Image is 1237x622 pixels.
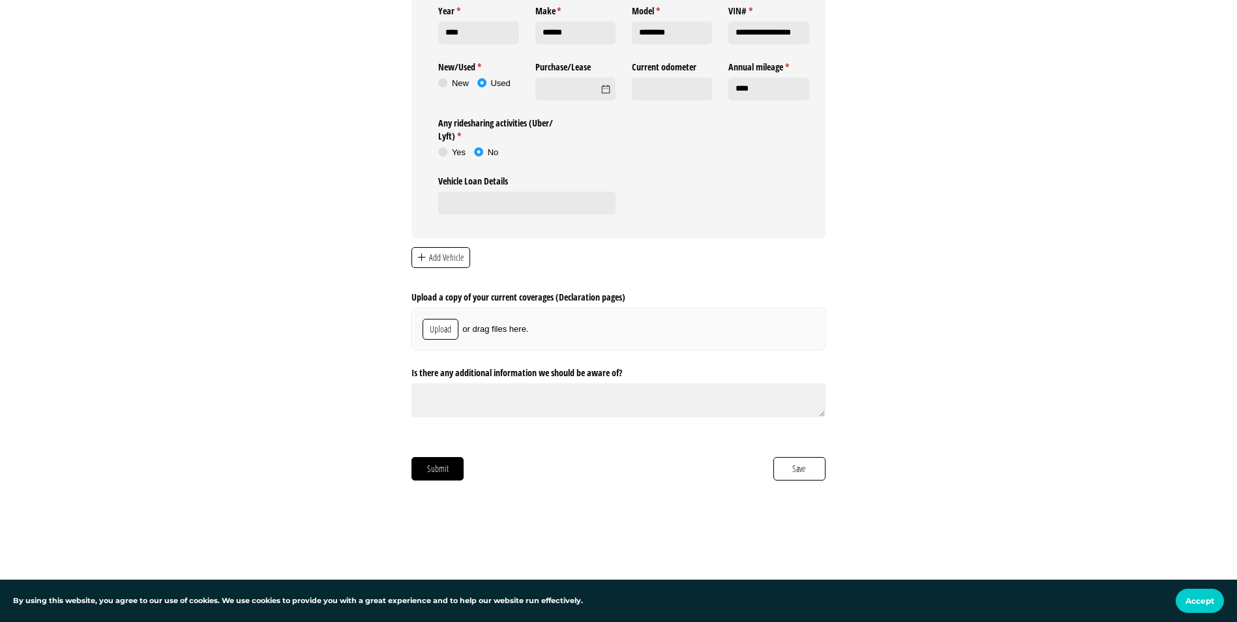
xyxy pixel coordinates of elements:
[490,78,510,88] span: Used
[792,462,807,476] span: Save
[438,1,518,18] label: Year
[452,78,469,88] span: New
[1185,596,1214,606] span: Accept
[13,595,583,607] p: By using this website, you agree to our use of cookies. We use cookies to provide you with a grea...
[438,57,518,74] legend: New/​Used
[411,247,470,268] button: Add Vehicle
[411,287,825,304] label: Upload a copy of your current coverages (Declaration pages)
[423,319,458,340] button: Upload
[535,57,616,74] label: Purchase/​Lease
[452,147,466,157] span: Yes
[411,457,464,481] button: Submit
[728,1,809,18] label: VIN#
[773,457,826,481] button: Save
[632,57,712,74] label: Current odometer
[728,57,809,74] label: Annual mileage
[429,322,452,336] span: Upload
[438,171,616,188] label: Vehicle Loan Details
[462,323,528,335] span: or drag files here.
[535,1,616,18] label: Make
[488,147,499,157] span: No
[1176,589,1224,613] button: Accept
[632,1,712,18] label: Model
[426,462,449,476] span: Submit
[438,113,567,143] legend: Any ridesharing activities (Uber/​Lyft)
[411,363,825,379] label: Is there any additional information we should be aware of?
[428,250,465,265] span: Add Vehicle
